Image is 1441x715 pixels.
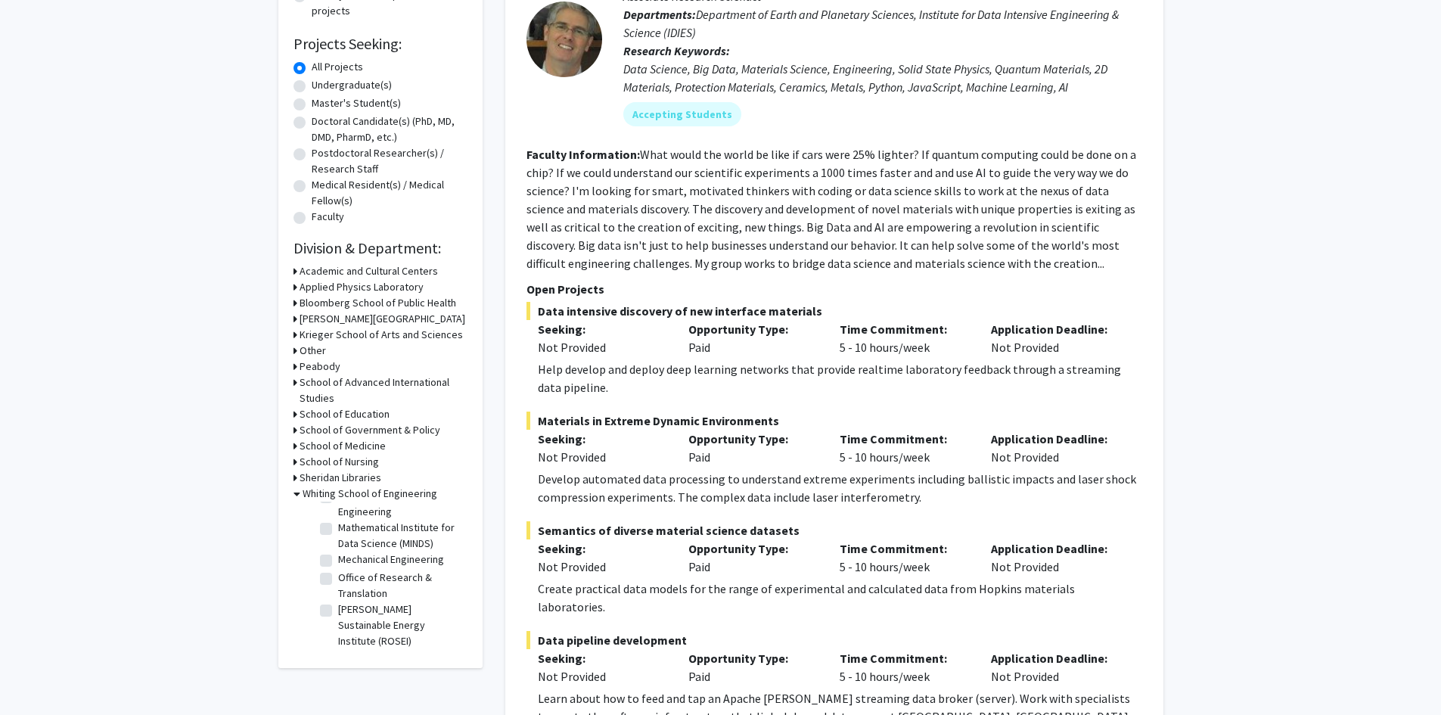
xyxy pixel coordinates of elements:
[300,263,438,279] h3: Academic and Cultural Centers
[300,438,386,454] h3: School of Medicine
[538,360,1142,396] div: Help develop and deploy deep learning networks that provide realtime laboratory feedback through ...
[300,375,467,406] h3: School of Advanced International Studies
[538,448,666,466] div: Not Provided
[538,338,666,356] div: Not Provided
[300,406,390,422] h3: School of Education
[526,521,1142,539] span: Semantics of diverse material science datasets
[526,280,1142,298] p: Open Projects
[980,539,1131,576] div: Not Provided
[312,113,467,145] label: Doctoral Candidate(s) (PhD, MD, DMD, PharmD, etc.)
[526,631,1142,649] span: Data pipeline development
[677,649,828,685] div: Paid
[688,320,817,338] p: Opportunity Type:
[688,430,817,448] p: Opportunity Type:
[980,649,1131,685] div: Not Provided
[991,320,1120,338] p: Application Deadline:
[300,343,326,359] h3: Other
[312,145,467,177] label: Postdoctoral Researcher(s) / Research Staff
[840,320,968,338] p: Time Commitment:
[526,147,1136,271] fg-read-more: What would the world be like if cars were 25% lighter? If quantum computing could be done on a ch...
[300,279,424,295] h3: Applied Physics Laboratory
[538,580,1142,616] div: Create practical data models for the range of experimental and calculated data from Hopkins mater...
[828,649,980,685] div: 5 - 10 hours/week
[538,558,666,576] div: Not Provided
[677,430,828,466] div: Paid
[688,649,817,667] p: Opportunity Type:
[312,177,467,209] label: Medical Resident(s) / Medical Fellow(s)
[338,520,464,552] label: Mathematical Institute for Data Science (MINDS)
[538,649,666,667] p: Seeking:
[991,430,1120,448] p: Application Deadline:
[623,7,1119,40] span: Department of Earth and Planetary Sciences, Institute for Data Intensive Engineering & Science (I...
[538,430,666,448] p: Seeking:
[526,412,1142,430] span: Materials in Extreme Dynamic Environments
[828,430,980,466] div: 5 - 10 hours/week
[312,209,344,225] label: Faculty
[538,320,666,338] p: Seeking:
[677,320,828,356] div: Paid
[840,539,968,558] p: Time Commitment:
[300,295,456,311] h3: Bloomberg School of Public Health
[338,552,444,567] label: Mechanical Engineering
[338,602,464,649] label: [PERSON_NAME] Sustainable Energy Institute (ROSEI)
[300,422,440,438] h3: School of Government & Policy
[538,667,666,685] div: Not Provided
[300,454,379,470] h3: School of Nursing
[980,430,1131,466] div: Not Provided
[991,649,1120,667] p: Application Deadline:
[538,470,1142,506] div: Develop automated data processing to understand extreme experiments including ballistic impacts a...
[538,539,666,558] p: Seeking:
[312,59,363,75] label: All Projects
[338,570,464,602] label: Office of Research & Translation
[11,647,64,704] iframe: Chat
[312,77,392,93] label: Undergraduate(s)
[526,302,1142,320] span: Data intensive discovery of new interface materials
[828,539,980,576] div: 5 - 10 hours/week
[300,470,381,486] h3: Sheridan Libraries
[991,539,1120,558] p: Application Deadline:
[840,430,968,448] p: Time Commitment:
[300,359,340,375] h3: Peabody
[623,60,1142,96] div: Data Science, Big Data, Materials Science, Engineering, Solid State Physics, Quantum Materials, 2...
[312,95,401,111] label: Master's Student(s)
[623,43,730,58] b: Research Keywords:
[828,320,980,356] div: 5 - 10 hours/week
[526,147,640,162] b: Faculty Information:
[303,486,437,502] h3: Whiting School of Engineering
[623,7,696,22] b: Departments:
[300,327,463,343] h3: Krieger School of Arts and Sciences
[338,488,464,520] label: Materials Science and Engineering
[677,539,828,576] div: Paid
[293,35,467,53] h2: Projects Seeking:
[688,539,817,558] p: Opportunity Type:
[623,102,741,126] mat-chip: Accepting Students
[293,239,467,257] h2: Division & Department:
[840,649,968,667] p: Time Commitment:
[980,320,1131,356] div: Not Provided
[300,311,465,327] h3: [PERSON_NAME][GEOGRAPHIC_DATA]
